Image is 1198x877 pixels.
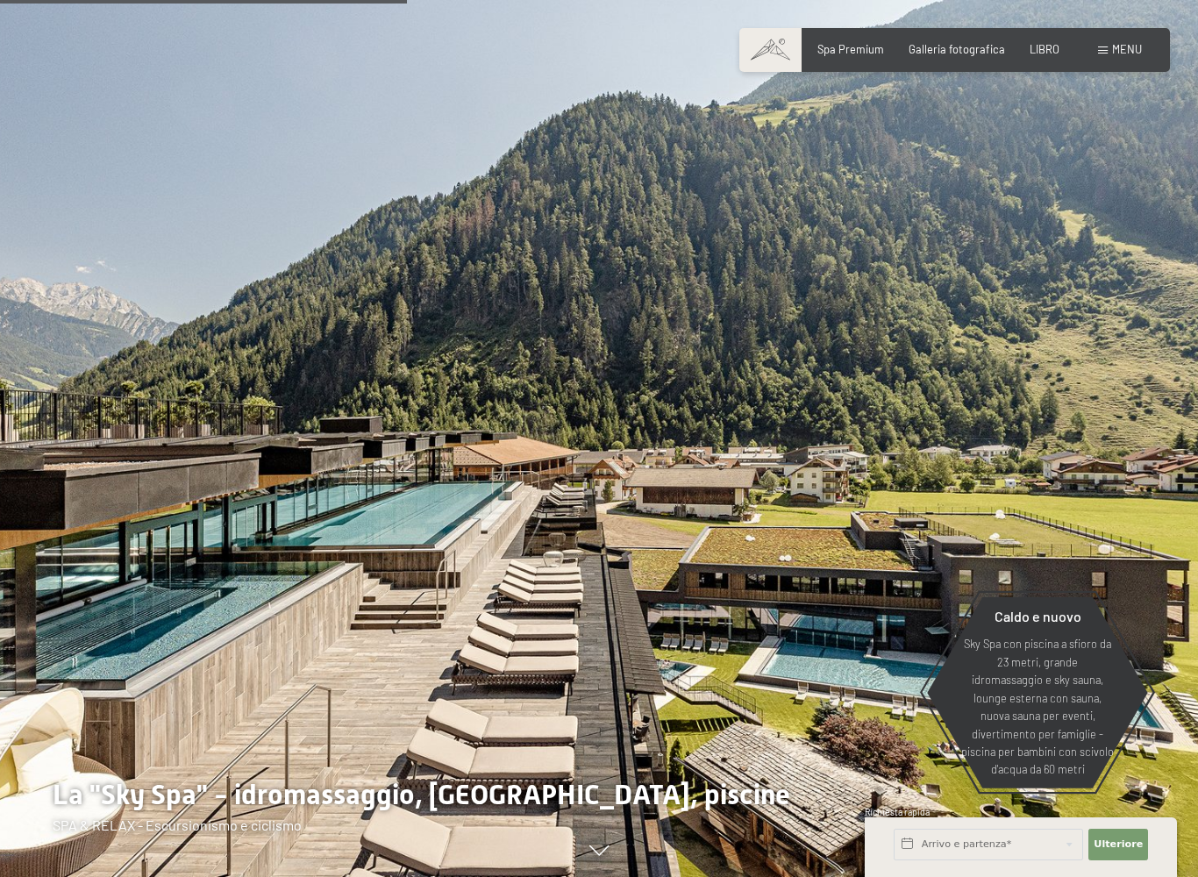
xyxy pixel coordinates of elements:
a: Galleria fotografica [909,42,1005,56]
a: Caldo e nuovo Sky Spa con piscina a sfioro da 23 metri, grande idromassaggio e sky sauna, lounge ... [926,596,1149,789]
font: menu [1112,42,1142,56]
button: Ulteriore [1088,829,1148,860]
font: Sky Spa con piscina a sfioro da 23 metri, grande idromassaggio e sky sauna, lounge esterna con sa... [961,637,1114,776]
a: LIBRO [1030,42,1059,56]
a: Spa Premium [817,42,884,56]
font: Richiesta rapida [865,807,930,817]
font: Caldo e nuovo [995,608,1081,624]
font: Ulteriore [1094,838,1143,850]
